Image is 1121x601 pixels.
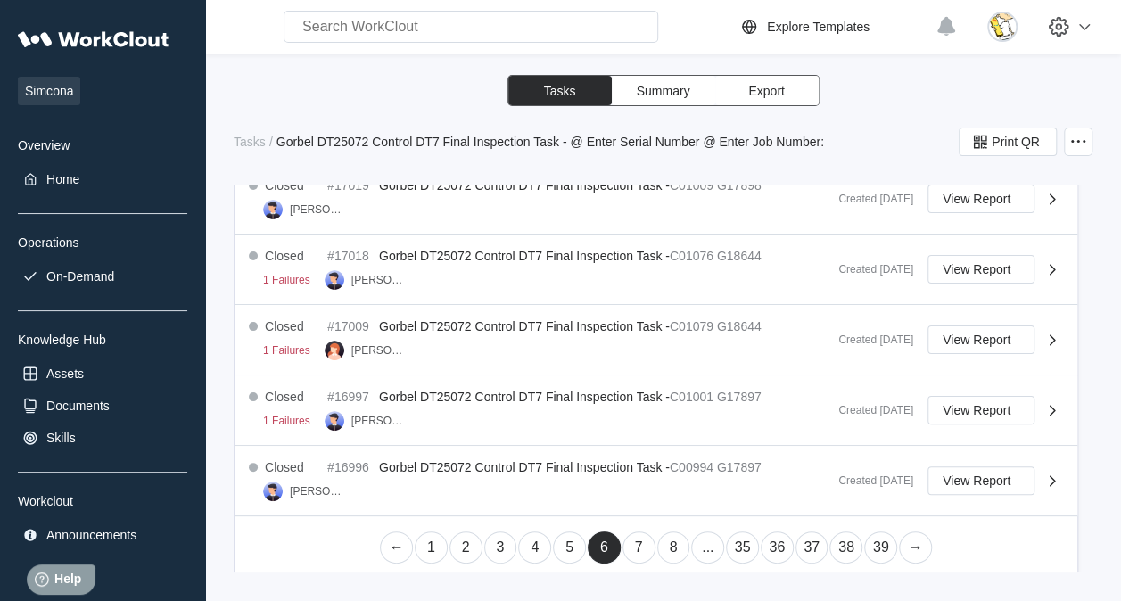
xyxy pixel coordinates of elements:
a: Explore Templates [738,16,927,37]
button: View Report [927,255,1034,284]
a: Page 37 [795,531,828,564]
a: Home [18,167,187,192]
span: Gorbel DT25072 Control DT7 Final Inspection Task - [379,460,670,474]
mark: C01079 [670,319,713,333]
div: Closed [265,249,304,263]
span: Gorbel DT25072 Control DT7 Final Inspection Task - [379,249,670,263]
a: Page 5 [553,531,586,564]
div: Closed [265,460,304,474]
button: Export [715,76,819,105]
div: [PERSON_NAME] [351,274,407,286]
a: Announcements [18,523,187,547]
a: Closed#17019Gorbel DT25072 Control DT7 Final Inspection Task -C01009G17898[PERSON_NAME]Created [D... [235,164,1077,235]
a: Page 39 [864,531,897,564]
mark: G18644 [717,249,762,263]
div: Announcements [46,528,136,542]
img: user-5.png [325,270,344,290]
a: Assets [18,361,187,386]
a: Page 3 [484,531,517,564]
a: Documents [18,393,187,418]
a: Page 7 [622,531,655,564]
span: Export [748,85,784,97]
span: View Report [943,333,1010,346]
span: Summary [637,85,690,97]
a: Previous page [380,531,413,564]
div: #16996 [327,460,372,474]
span: Simcona [18,77,80,105]
div: #17018 [327,249,372,263]
a: Closed#17009Gorbel DT25072 Control DT7 Final Inspection Task -C01079G186441 Failures[PERSON_NAME]... [235,305,1077,375]
button: Summary [612,76,715,105]
a: Page 2 [449,531,482,564]
div: #17009 [327,319,372,333]
div: Workclout [18,494,187,508]
button: View Report [927,185,1034,213]
div: 1 Failures [263,274,310,286]
div: Operations [18,235,187,250]
span: Gorbel DT25072 Control DT7 Final Inspection Task - [379,390,670,404]
img: user-2.png [325,341,344,360]
div: Documents [46,399,110,413]
div: Skills [46,431,76,445]
mark: G18644 [717,319,762,333]
div: #16997 [327,390,372,404]
a: Page 4 [518,531,551,564]
img: download.jpg [987,12,1018,42]
div: [PERSON_NAME] [290,485,345,498]
img: user-5.png [263,200,283,219]
mark: C01076 [670,249,713,263]
div: Explore Templates [767,20,870,34]
div: Assets [46,366,84,381]
button: Tasks [508,76,612,105]
span: Print QR [992,136,1040,148]
a: Page 36 [761,531,794,564]
a: Tasks [234,135,269,149]
div: [PERSON_NAME] [351,344,407,357]
div: Created [DATE] [824,333,913,346]
a: On-Demand [18,264,187,289]
a: Closed#16996Gorbel DT25072 Control DT7 Final Inspection Task -C00994G17897[PERSON_NAME]Created [D... [235,446,1077,516]
div: [PERSON_NAME] [351,415,407,427]
div: 1 Failures [263,344,310,357]
div: Closed [265,319,304,333]
span: View Report [943,263,1010,276]
div: 1 Failures [263,415,310,427]
div: / [269,135,273,149]
a: Skills [18,425,187,450]
div: #17019 [327,178,372,193]
span: Gorbel DT25072 Control DT7 Final Inspection Task - [379,178,670,193]
div: Knowledge Hub [18,333,187,347]
a: Closed#16997Gorbel DT25072 Control DT7 Final Inspection Task -C01001G178971 Failures[PERSON_NAME]... [235,375,1077,446]
mark: C01001 [670,390,713,404]
div: Tasks [234,135,266,149]
a: Page 38 [829,531,862,564]
span: View Report [943,193,1010,205]
div: Closed [265,390,304,404]
a: Next page [899,531,932,564]
a: Closed#17018Gorbel DT25072 Control DT7 Final Inspection Task -C01076G186441 Failures[PERSON_NAME]... [235,235,1077,305]
div: Created [DATE] [824,193,913,205]
div: On-Demand [46,269,114,284]
mark: G17897 [717,390,762,404]
input: Search WorkClout [284,11,658,43]
div: Home [46,172,79,186]
a: ... [691,531,724,564]
div: Closed [265,178,304,193]
a: Page 1 [415,531,448,564]
mark: G17898 [717,178,762,193]
img: user-5.png [325,411,344,431]
div: [PERSON_NAME] [290,203,345,216]
button: View Report [927,466,1034,495]
div: Gorbel DT25072 Control DT7 Final Inspection Task - @ Enter Serial Number @ Enter Job Number: [276,135,824,149]
a: Page 6 is your current page [588,531,621,564]
span: View Report [943,474,1010,487]
span: Tasks [544,85,576,97]
span: Gorbel DT25072 Control DT7 Final Inspection Task - [379,319,670,333]
button: Print QR [959,128,1057,156]
div: Created [DATE] [824,263,913,276]
a: Page 35 [726,531,759,564]
div: Created [DATE] [824,404,913,416]
a: Page 8 [657,531,690,564]
button: View Report [927,396,1034,424]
